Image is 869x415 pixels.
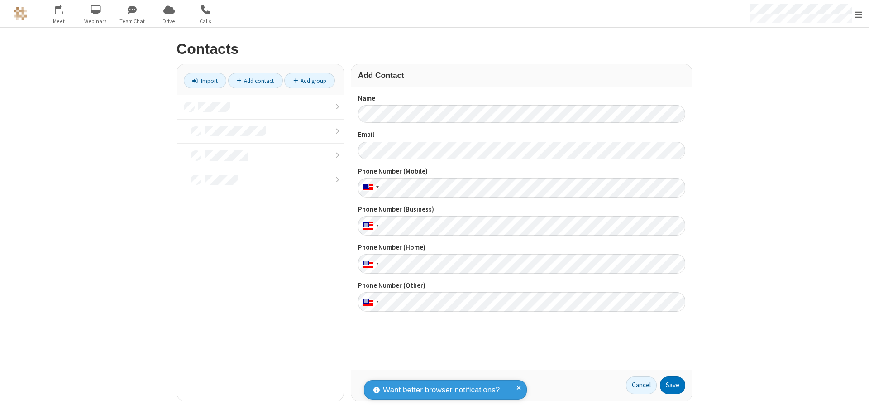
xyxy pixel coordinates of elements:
[177,41,692,57] h2: Contacts
[358,166,685,177] label: Phone Number (Mobile)
[115,17,149,25] span: Team Chat
[61,5,67,12] div: 9
[358,280,685,291] label: Phone Number (Other)
[358,254,382,274] div: United States: + 1
[79,17,113,25] span: Webinars
[358,204,685,215] label: Phone Number (Business)
[358,216,382,236] div: United States: + 1
[14,7,27,20] img: QA Selenium DO NOT DELETE OR CHANGE
[152,17,186,25] span: Drive
[228,73,283,88] a: Add contact
[184,73,226,88] a: Import
[660,376,685,395] button: Save
[358,292,382,312] div: United States: + 1
[358,93,685,104] label: Name
[358,130,685,140] label: Email
[42,17,76,25] span: Meet
[626,376,657,395] a: Cancel
[284,73,335,88] a: Add group
[358,242,685,253] label: Phone Number (Home)
[189,17,223,25] span: Calls
[383,384,500,396] span: Want better browser notifications?
[358,71,685,80] h3: Add Contact
[358,178,382,198] div: United States: + 1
